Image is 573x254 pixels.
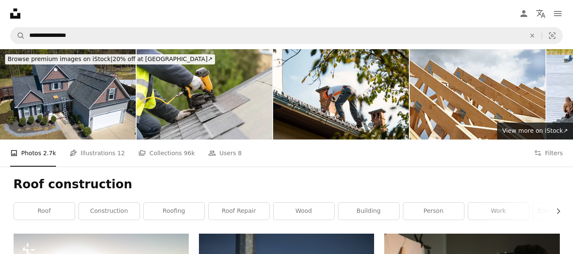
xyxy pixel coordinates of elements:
button: Search Unsplash [11,28,25,44]
button: Clear [523,28,542,44]
a: View more on iStock↗ [497,123,573,140]
a: Home — Unsplash [10,8,20,19]
span: Browse premium images on iStock | [8,56,112,62]
a: person [403,203,464,220]
button: scroll list to the right [551,203,560,220]
span: 20% off at [GEOGRAPHIC_DATA] ↗ [8,56,212,62]
img: Workman using pneumatic nail gun install tile on roof of new house under construction [137,49,272,140]
a: Illustrations 12 [70,140,125,167]
button: Filters [534,140,563,167]
a: roof [14,203,75,220]
span: 12 [117,148,125,158]
a: roof repair [209,203,269,220]
a: work [468,203,529,220]
button: Visual search [542,28,562,44]
a: roofing [144,203,204,220]
img: Roofer measuring chimney on roof top [273,49,409,140]
span: View more on iStock ↗ [502,127,568,134]
span: 8 [238,148,242,158]
img: Construction of a wooden roof frame underway [410,49,545,140]
a: Users 8 [208,140,242,167]
a: construction [79,203,140,220]
a: building [338,203,399,220]
a: wood [274,203,334,220]
button: Language [532,5,549,22]
a: Log in / Sign up [515,5,532,22]
h1: Roof construction [14,177,560,192]
button: Menu [549,5,566,22]
form: Find visuals sitewide [10,27,563,44]
a: Collections 96k [138,140,195,167]
span: 96k [184,148,195,158]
